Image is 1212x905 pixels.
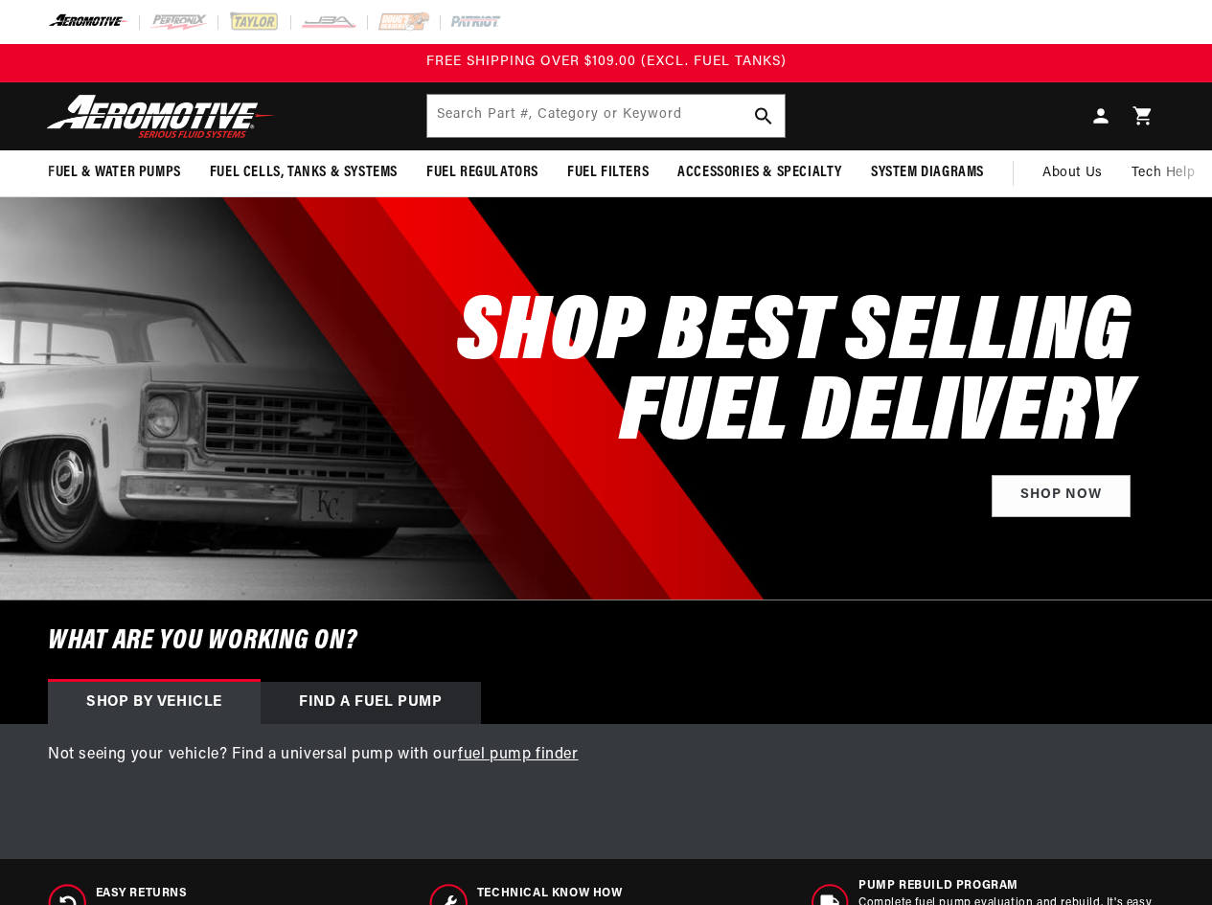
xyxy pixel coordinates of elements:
[457,295,1131,456] h2: SHOP BEST SELLING FUEL DELIVERY
[458,747,579,762] a: fuel pump finder
[426,163,538,183] span: Fuel Regulators
[96,886,289,902] span: Easy Returns
[567,163,649,183] span: Fuel Filters
[677,163,842,183] span: Accessories & Specialty
[858,878,1164,894] span: Pump Rebuild program
[477,886,753,902] span: Technical Know How
[992,475,1131,518] a: Shop Now
[871,163,984,183] span: System Diagrams
[41,94,281,139] img: Aeromotive
[48,682,261,724] div: Shop by vehicle
[553,150,663,195] summary: Fuel Filters
[1028,150,1117,196] a: About Us
[857,150,998,195] summary: System Diagrams
[1042,166,1103,180] span: About Us
[1132,163,1195,184] span: Tech Help
[427,95,785,137] input: Search Part #, Category or Keyword
[48,743,1164,768] p: Not seeing your vehicle? Find a universal pump with our
[195,150,412,195] summary: Fuel Cells, Tanks & Systems
[743,95,785,137] button: Search Part #, Category or Keyword
[34,150,195,195] summary: Fuel & Water Pumps
[261,682,481,724] div: Find a Fuel Pump
[210,163,398,183] span: Fuel Cells, Tanks & Systems
[1117,150,1209,196] summary: Tech Help
[426,55,787,69] span: FREE SHIPPING OVER $109.00 (EXCL. FUEL TANKS)
[48,163,181,183] span: Fuel & Water Pumps
[412,150,553,195] summary: Fuel Regulators
[663,150,857,195] summary: Accessories & Specialty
